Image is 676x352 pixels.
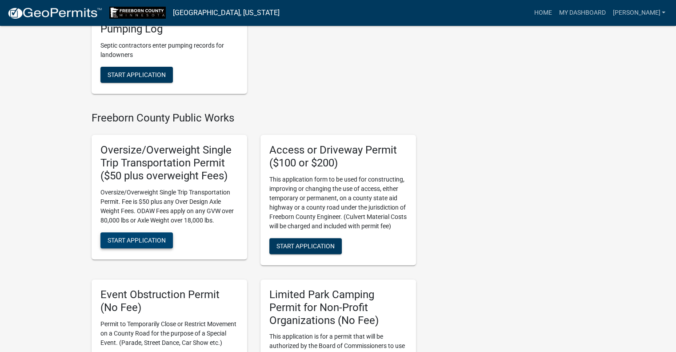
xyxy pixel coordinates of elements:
[100,320,238,348] p: Permit to Temporarily Close or Restrict Movement on a County Road for the purpose of a Special Ev...
[100,41,238,60] p: Septic contractors enter pumping records for landowners
[108,236,166,243] span: Start Application
[100,288,238,314] h5: Event Obstruction Permit (No Fee)
[109,7,166,19] img: Freeborn County, Minnesota
[269,288,407,327] h5: Limited Park Camping Permit for Non-Profit Organizations (No Fee)
[269,175,407,231] p: This application form to be used for constructing, improving or changing the use of access, eithe...
[100,232,173,248] button: Start Application
[100,188,238,225] p: Oversize/Overweight Single Trip Transportation Permit. Fee is $50 plus any Over Design Axle Weigh...
[269,238,342,254] button: Start Application
[276,243,335,250] span: Start Application
[100,67,173,83] button: Start Application
[609,4,669,21] a: [PERSON_NAME]
[530,4,555,21] a: Home
[100,23,238,36] h5: Pumping Log
[100,144,238,182] h5: Oversize/Overweight Single Trip Transportation Permit ($50 plus overweight Fees)
[555,4,609,21] a: My Dashboard
[173,5,280,20] a: [GEOGRAPHIC_DATA], [US_STATE]
[269,144,407,170] h5: Access or Driveway Permit ($100 or $200)
[92,112,416,125] h4: Freeborn County Public Works
[108,71,166,78] span: Start Application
